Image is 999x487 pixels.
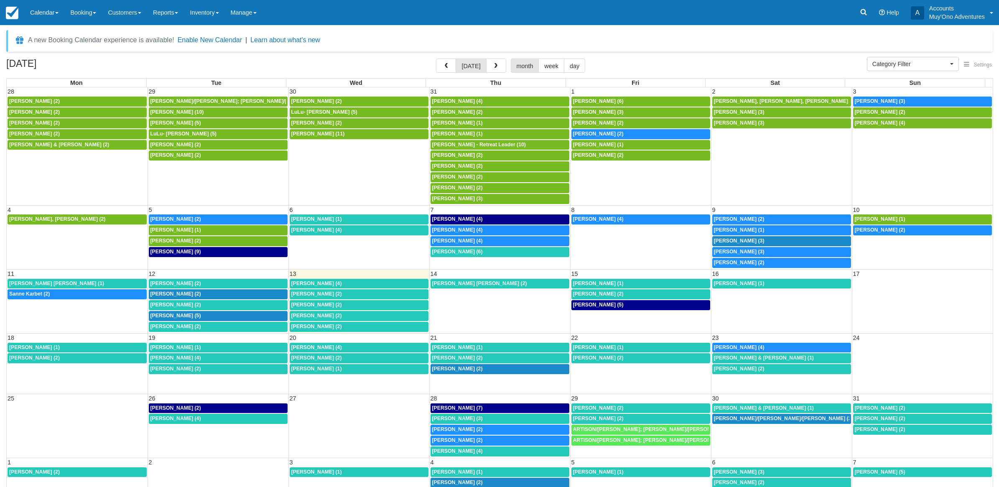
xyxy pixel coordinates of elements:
a: [PERSON_NAME] (2) [290,118,428,128]
span: [PERSON_NAME] (2) [432,355,483,361]
a: [PERSON_NAME] (2) [571,414,710,424]
a: [PERSON_NAME] (3) [712,107,851,117]
a: [PERSON_NAME] (2) [290,300,428,310]
span: [PERSON_NAME] (2) [432,174,483,180]
a: [PERSON_NAME] (4) [853,118,992,128]
span: 2 [148,459,153,466]
span: [PERSON_NAME] (6) [432,249,483,255]
a: [PERSON_NAME] (2) [431,172,569,182]
a: [PERSON_NAME] (7) [431,403,569,413]
span: Wed [350,79,362,86]
a: [PERSON_NAME] (1) [431,118,569,128]
span: [PERSON_NAME] (2) [432,426,483,432]
p: Accounts [929,4,985,13]
span: [PERSON_NAME], [PERSON_NAME] (2) [9,216,105,222]
span: [PERSON_NAME] (2) [714,260,765,265]
span: 4 [430,459,435,466]
span: [PERSON_NAME] (2) [150,302,201,308]
a: [PERSON_NAME] (6) [571,97,710,107]
span: [PERSON_NAME] (2) [573,416,624,421]
a: [PERSON_NAME] (1) [8,343,147,353]
span: Help [887,9,899,16]
span: 13 [289,270,297,277]
a: [PERSON_NAME] (11) [290,129,428,139]
span: 27 [289,395,297,402]
a: [PERSON_NAME] (2) [853,107,992,117]
span: Category Filter [872,60,948,68]
a: [PERSON_NAME] (1) [571,343,710,353]
span: [PERSON_NAME] (2) [855,405,905,411]
span: [PERSON_NAME] (4) [291,227,342,233]
a: [PERSON_NAME] (2) [712,258,851,268]
span: [PERSON_NAME] (2) [714,479,765,485]
a: [PERSON_NAME] (2) [431,364,569,374]
span: [PERSON_NAME] (2) [291,313,342,319]
span: [PERSON_NAME] (3) [432,196,483,201]
span: [PERSON_NAME] (1) [573,344,624,350]
span: 6 [711,459,716,466]
a: [PERSON_NAME] (1) [571,279,710,289]
span: [PERSON_NAME] (1) [432,131,483,137]
a: [PERSON_NAME] (5) [149,311,288,321]
span: 31 [430,88,438,95]
span: [PERSON_NAME] (2) [573,152,624,158]
span: 16 [711,270,720,277]
span: 20 [289,334,297,341]
span: [PERSON_NAME]/[PERSON_NAME]; [PERSON_NAME]/[PERSON_NAME]; [PERSON_NAME]/[PERSON_NAME] (3) [150,98,426,104]
a: [PERSON_NAME] (2) [571,289,710,299]
a: [PERSON_NAME]/[PERSON_NAME]/[PERSON_NAME] (2) [712,414,851,424]
a: [PERSON_NAME] (2) [290,289,428,299]
span: [PERSON_NAME] (2) [150,142,201,148]
span: 11 [7,270,15,277]
span: LuLu- [PERSON_NAME] (5) [291,109,357,115]
span: [PERSON_NAME] (11) [291,131,345,137]
a: [PERSON_NAME] (4) [149,414,288,424]
span: [PERSON_NAME] (2) [432,366,483,372]
span: [PERSON_NAME] (2) [291,98,342,104]
a: [PERSON_NAME] (2) [712,214,851,224]
span: Thu [490,79,501,86]
a: [PERSON_NAME] (2) [8,118,147,128]
span: [PERSON_NAME] (5) [150,120,201,126]
a: [PERSON_NAME] (3) [853,97,992,107]
span: [PERSON_NAME] (2) [855,227,905,233]
span: 4 [7,207,12,213]
a: [PERSON_NAME] (5) [571,300,710,310]
a: [PERSON_NAME] (1) [712,225,851,235]
a: [PERSON_NAME] (2) [431,150,569,161]
button: day [564,59,585,73]
a: [PERSON_NAME] (2) [149,403,288,413]
span: [PERSON_NAME] (2) [150,405,201,411]
a: Learn about what's new [250,36,320,43]
a: [PERSON_NAME] (2) [431,107,569,117]
a: ARTISON/[PERSON_NAME]; [PERSON_NAME]/[PERSON_NAME]; [PERSON_NAME]/[PERSON_NAME]; [PERSON_NAME]/[P... [571,425,710,435]
p: Muy'Ono Adventures [929,13,985,21]
a: [PERSON_NAME] (2) [8,129,147,139]
span: [PERSON_NAME] (2) [9,131,60,137]
span: [PERSON_NAME] (1) [573,142,624,148]
a: [PERSON_NAME] (2) [8,467,147,477]
a: [PERSON_NAME] (3) [712,118,851,128]
span: [PERSON_NAME] (2) [573,120,624,126]
img: checkfront-main-nav-mini-logo.png [6,7,18,19]
span: 8 [571,207,576,213]
a: [PERSON_NAME] (2) [290,322,428,332]
a: [PERSON_NAME] (2) [431,183,569,193]
span: [PERSON_NAME] (10) [150,109,204,115]
a: [PERSON_NAME] [PERSON_NAME] (2) [431,279,569,289]
span: [PERSON_NAME] (3) [855,98,905,104]
a: [PERSON_NAME] (2) [290,311,428,321]
span: [PERSON_NAME] (2) [573,291,624,297]
span: 7 [430,207,435,213]
span: [PERSON_NAME] (6) [573,98,624,104]
span: [PERSON_NAME] (4) [432,216,483,222]
a: [PERSON_NAME] (4) [290,225,428,235]
a: [PERSON_NAME] (1) [431,129,569,139]
a: [PERSON_NAME], [PERSON_NAME], [PERSON_NAME] (3) [712,97,851,107]
span: [PERSON_NAME] (1) [714,280,765,286]
span: [PERSON_NAME] (5) [150,313,201,319]
span: [PERSON_NAME] (2) [291,324,342,329]
a: [PERSON_NAME] (9) [149,247,288,257]
span: [PERSON_NAME] (2) [150,216,201,222]
a: [PERSON_NAME] (3) [431,414,569,424]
